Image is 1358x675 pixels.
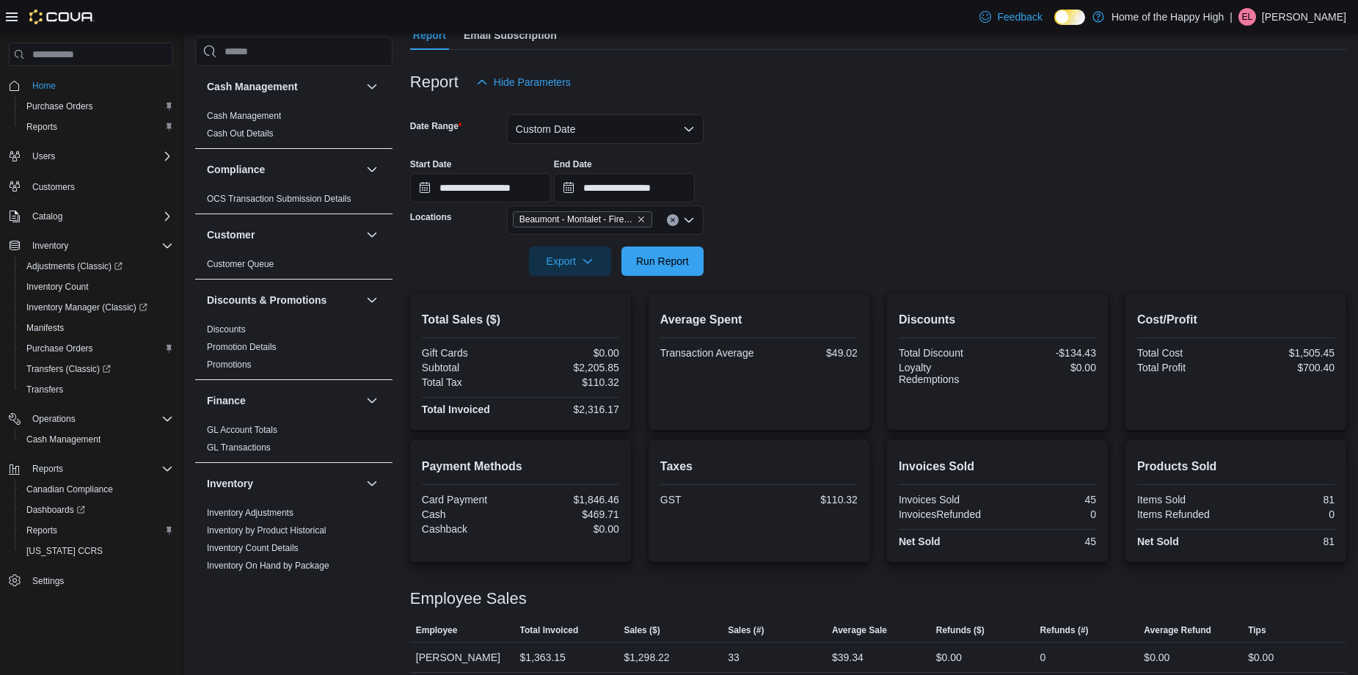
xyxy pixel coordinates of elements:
div: Gift Cards [422,347,518,359]
button: Compliance [363,161,381,178]
span: Dashboards [21,501,173,519]
input: Press the down key to open a popover containing a calendar. [554,173,695,202]
div: $2,205.85 [523,362,619,373]
div: Cashback [422,523,518,535]
h3: Employee Sales [410,590,527,607]
span: Operations [32,413,76,425]
span: Users [32,150,55,162]
button: Inventory Count [15,277,179,297]
span: Home [32,80,56,92]
button: Purchase Orders [15,96,179,117]
div: 45 [1000,494,1096,506]
h2: Average Spent [660,311,858,329]
div: Cash Management [195,107,393,148]
button: Settings [3,570,179,591]
span: Inventory Manager (Classic) [26,302,147,313]
a: Canadian Compliance [21,481,119,498]
button: Purchase Orders [15,338,179,359]
button: Users [26,147,61,165]
a: Inventory Adjustments [207,508,293,518]
div: Discounts & Promotions [195,321,393,379]
span: Home [26,76,173,95]
h2: Invoices Sold [899,458,1096,475]
a: Feedback [974,2,1048,32]
span: Export [538,247,602,276]
div: Compliance [195,190,393,214]
span: Transfers (Classic) [26,363,111,375]
span: Inventory On Hand by Package [207,560,329,572]
span: Tips [1248,624,1266,636]
span: Manifests [21,319,173,337]
div: $0.00 [1000,362,1096,373]
strong: Net Sold [1137,536,1179,547]
span: Reports [21,522,173,539]
span: Inventory Manager (Classic) [21,299,173,316]
span: Canadian Compliance [26,484,113,495]
button: Operations [26,410,81,428]
span: Settings [26,572,173,590]
label: Date Range [410,120,462,132]
a: Home [26,77,62,95]
p: | [1230,8,1233,26]
span: Reports [26,460,173,478]
div: 0 [1000,508,1096,520]
a: GL Account Totals [207,425,277,435]
span: Cash Management [21,431,173,448]
a: Cash Out Details [207,128,274,139]
span: Cash Management [207,110,281,122]
a: Inventory Manager (Classic) [21,299,153,316]
span: Discounts [207,324,246,335]
span: Manifests [26,322,64,334]
button: Catalog [26,208,68,225]
span: Settings [32,575,64,587]
span: Customer Queue [207,258,274,270]
h3: Customer [207,227,255,242]
span: Run Report [636,254,689,269]
div: Subtotal [422,362,518,373]
span: Sales (#) [728,624,764,636]
span: Purchase Orders [21,340,173,357]
div: $49.02 [762,347,858,359]
label: End Date [554,158,592,170]
a: Adjustments (Classic) [15,256,179,277]
a: Adjustments (Classic) [21,258,128,275]
div: $39.34 [832,649,864,666]
button: Finance [207,393,360,408]
span: OCS Transaction Submission Details [207,193,351,205]
div: Customer [195,255,393,279]
div: -$134.43 [1000,347,1096,359]
span: Canadian Compliance [21,481,173,498]
button: Run Report [621,247,704,276]
div: $0.00 [523,347,619,359]
a: GL Transactions [207,442,271,453]
span: Beaumont - Montalet - Fire & Flower [513,211,652,227]
span: Email Subscription [464,21,557,50]
div: $1,505.45 [1238,347,1335,359]
div: $0.00 [936,649,962,666]
button: Hide Parameters [470,67,577,97]
button: Customer [207,227,360,242]
a: Promotions [207,360,252,370]
span: Sales ($) [624,624,660,636]
span: Feedback [997,10,1042,24]
span: Beaumont - Montalet - Fire & Flower [519,212,634,227]
a: Inventory by Product Historical [207,525,326,536]
button: Inventory [3,236,179,256]
h2: Cost/Profit [1137,311,1335,329]
strong: Total Invoiced [422,404,490,415]
a: Inventory On Hand by Package [207,561,329,571]
a: Purchase Orders [21,98,99,115]
div: $0.00 [523,523,619,535]
a: OCS Transaction Submission Details [207,194,351,204]
span: Transfers (Classic) [21,360,173,378]
a: Cash Management [207,111,281,121]
div: Loyalty Redemptions [899,362,995,385]
div: $469.71 [523,508,619,520]
div: Total Profit [1137,362,1233,373]
a: Reports [21,522,63,539]
button: Inventory [363,475,381,492]
span: Customers [32,181,75,193]
div: Invoices Sold [899,494,995,506]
